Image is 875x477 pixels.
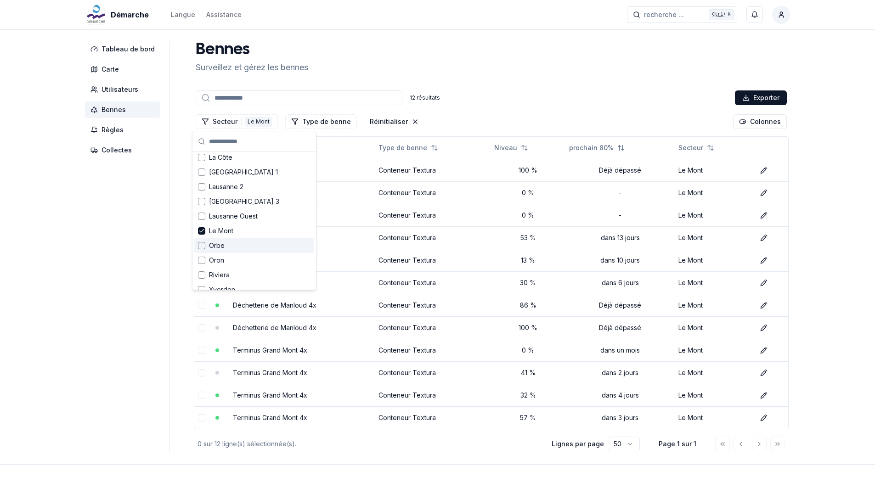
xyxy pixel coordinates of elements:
[198,414,205,421] button: select-row
[494,368,562,377] div: 41 %
[735,90,787,105] button: Exporter
[375,406,491,429] td: Conteneur Textura
[569,233,671,242] div: dans 13 jours
[733,114,787,129] button: Cocher les colonnes
[627,6,737,23] button: recherche ...Ctrl+K
[569,301,671,310] div: Déjà dépassé
[364,114,424,129] button: Réinitialiser les filtres
[494,391,562,400] div: 32 %
[198,392,205,399] button: select-row
[569,391,671,400] div: dans 4 jours
[198,302,205,309] button: select-row
[102,85,138,94] span: Utilisateurs
[85,142,164,158] a: Collectes
[494,211,562,220] div: 0 %
[233,369,307,376] a: Terminus Grand Mont 4x
[196,41,308,59] h1: Bennes
[198,369,205,376] button: select-row
[85,9,152,20] a: Démarche
[245,117,272,127] div: Le Mont
[675,181,752,204] td: Le Mont
[552,439,604,449] p: Lignes par page
[209,241,225,250] span: Orbe
[675,406,752,429] td: Le Mont
[564,140,630,155] button: Not sorted. Click to sort ascending.
[375,249,491,271] td: Conteneur Textura
[375,294,491,316] td: Conteneur Textura
[198,347,205,354] button: select-row
[209,270,230,280] span: Riviera
[673,140,720,155] button: Not sorted. Click to sort ascending.
[569,256,671,265] div: dans 10 jours
[375,226,491,249] td: Conteneur Textura
[102,45,155,54] span: Tableau de bord
[675,159,752,181] td: Le Mont
[373,140,444,155] button: Not sorted. Click to sort ascending.
[375,384,491,406] td: Conteneur Textura
[85,122,164,138] a: Règles
[375,339,491,361] td: Conteneur Textura
[675,204,752,226] td: Le Mont
[209,256,224,265] span: Oron
[285,114,357,129] button: Filtrer les lignes
[375,204,491,226] td: Conteneur Textura
[198,439,537,449] div: 0 sur 12 ligne(s) sélectionnée(s).
[569,368,671,377] div: dans 2 jours
[494,413,562,422] div: 57 %
[569,323,671,332] div: Déjà dépassé
[102,105,126,114] span: Bennes
[494,166,562,175] div: 100 %
[494,278,562,287] div: 30 %
[644,10,684,19] span: recherche ...
[675,316,752,339] td: Le Mont
[102,146,132,155] span: Collectes
[655,439,700,449] div: Page 1 sur 1
[569,278,671,287] div: dans 6 jours
[675,226,752,249] td: Le Mont
[233,346,307,354] a: Terminus Grand Mont 4x
[569,346,671,355] div: dans un mois
[171,10,195,19] div: Langue
[494,233,562,242] div: 53 %
[209,153,232,162] span: La Côte
[209,212,258,221] span: Lausanne Ouest
[569,166,671,175] div: Déjà dépassé
[375,181,491,204] td: Conteneur Textura
[375,271,491,294] td: Conteneur Textura
[678,143,703,152] span: Secteur
[198,324,205,331] button: select-row
[675,271,752,294] td: Le Mont
[233,414,307,421] a: Terminus Grand Mont 4x
[494,143,517,152] span: Niveau
[85,4,107,26] img: Démarche Logo
[489,140,534,155] button: Not sorted. Click to sort ascending.
[233,391,307,399] a: Terminus Grand Mont 4x
[85,61,164,78] a: Carte
[209,182,243,191] span: Lausanne 2
[85,41,164,57] a: Tableau de bord
[206,9,242,20] a: Assistance
[378,143,427,152] span: Type de benne
[494,301,562,310] div: 86 %
[569,188,671,197] div: -
[196,114,278,129] button: Filtrer les lignes
[233,324,316,331] a: Déchetterie de Manloud 4x
[675,361,752,384] td: Le Mont
[85,81,164,98] a: Utilisateurs
[375,316,491,339] td: Conteneur Textura
[171,9,195,20] button: Langue
[209,197,279,206] span: [GEOGRAPHIC_DATA] 3
[102,65,119,74] span: Carte
[675,384,752,406] td: Le Mont
[85,101,164,118] a: Bennes
[196,61,308,74] p: Surveillez et gérez les bennes
[375,361,491,384] td: Conteneur Textura
[675,339,752,361] td: Le Mont
[569,143,614,152] span: prochain 80%
[494,346,562,355] div: 0 %
[102,125,124,135] span: Règles
[410,94,440,101] div: 12 résultats
[494,256,562,265] div: 13 %
[375,159,491,181] td: Conteneur Textura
